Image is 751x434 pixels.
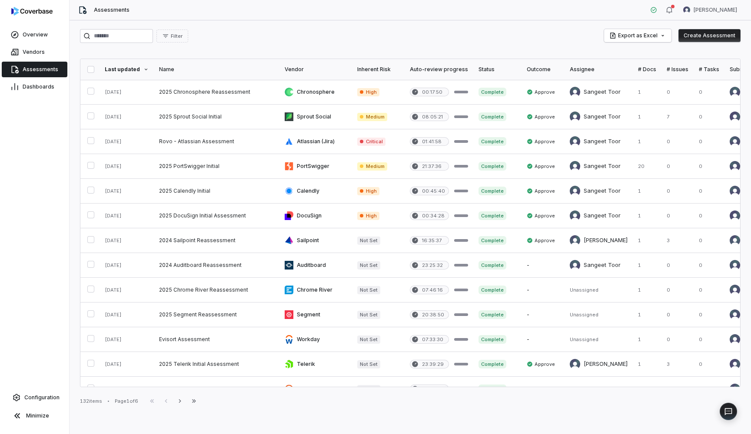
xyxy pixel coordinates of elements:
img: Sangeet Toor avatar [570,87,580,97]
button: Garima Dhaundiyal avatar[PERSON_NAME] [678,3,742,16]
td: - [522,377,565,401]
img: logo-D7KZi-bG.svg [11,7,53,16]
img: Sangeet Toor avatar [730,87,740,97]
div: Inherent Risk [357,66,399,73]
button: Minimize [3,407,66,424]
img: Sangeet Toor avatar [730,260,740,270]
span: Overview [23,31,48,38]
img: Garima Dhaundiyal avatar [730,112,740,122]
span: [PERSON_NAME] [694,7,737,13]
a: Dashboards [2,79,67,95]
img: Rachelle Guli avatar [730,384,740,394]
div: Outcome [527,66,559,73]
img: Prateek Paliwal avatar [730,285,740,295]
div: Name [159,66,274,73]
td: - [522,278,565,302]
span: Assessments [23,66,58,73]
td: - [522,327,565,352]
img: Prateek Paliwal avatar [730,186,740,196]
div: • [107,398,110,404]
div: Page 1 of 6 [115,398,138,404]
img: Garima Dhaundiyal avatar [730,210,740,221]
td: - [522,302,565,327]
div: Vendor [285,66,347,73]
div: Auto-review progress [410,66,468,73]
div: # Tasks [699,66,719,73]
span: Dashboards [23,83,54,90]
span: Minimize [26,412,49,419]
img: Rachelle Guli avatar [570,359,580,369]
img: Prateek Paliwal avatar [730,136,740,147]
div: # Docs [638,66,656,73]
a: Assessments [2,62,67,77]
span: Vendors [23,49,45,56]
div: 132 items [80,398,102,404]
img: Prateek Paliwal avatar [730,334,740,345]
td: - [522,253,565,278]
div: Last updated [105,66,149,73]
img: Rachelle Guli avatar [730,235,740,246]
a: Configuration [3,390,66,405]
a: Overview [2,27,67,43]
img: Prateek Paliwal avatar [730,161,740,171]
img: Prateek Paliwal avatar [730,309,740,320]
button: Filter [156,30,188,43]
img: Sangeet Toor avatar [570,136,580,147]
img: Sangeet Toor avatar [570,112,580,122]
img: Garima Dhaundiyal avatar [683,7,690,13]
button: Export as Excel [604,29,671,42]
img: Rachelle Guli avatar [570,235,580,246]
img: Garima Dhaundiyal avatar [730,359,740,369]
span: Configuration [24,394,60,401]
img: Sangeet Toor avatar [570,161,580,171]
img: Sangeet Toor avatar [570,260,580,270]
img: Sangeet Toor avatar [570,210,580,221]
div: Assignee [570,66,628,73]
a: Vendors [2,44,67,60]
img: Sangeet Toor avatar [570,186,580,196]
div: Status [479,66,516,73]
span: Assessments [94,7,130,13]
div: # Issues [667,66,688,73]
span: Filter [171,33,183,39]
button: Create Assessment [678,29,741,42]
